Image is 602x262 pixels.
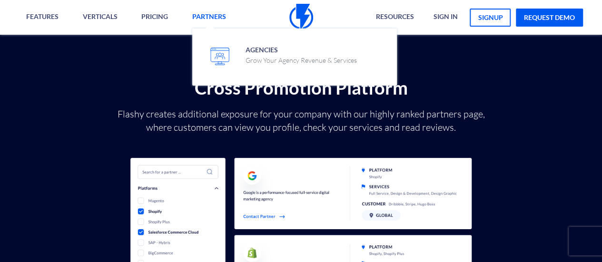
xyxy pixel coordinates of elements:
[516,9,583,27] a: request demo
[57,62,545,73] span: NEW CUSTOMERS FIND YOU
[470,9,511,27] a: signup
[246,56,357,65] p: Grow Your Agency Revenue & Services
[246,43,357,65] span: Agencies
[199,36,390,78] a: AgenciesGrow Your Agency Revenue & Services
[57,78,545,98] h2: Cross Promotion Platform
[106,107,496,134] p: Flashy creates additional exposure for your company with our highly ranked partners page, where c...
